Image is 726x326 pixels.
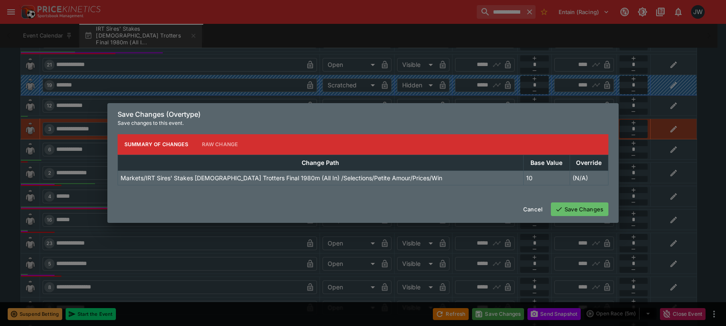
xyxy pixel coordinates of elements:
[195,134,245,155] button: Raw Change
[570,170,608,185] td: (N/A)
[523,170,570,185] td: 10
[518,202,547,216] button: Cancel
[570,155,608,170] th: Override
[118,119,608,127] p: Save changes to this event.
[118,110,608,119] h6: Save Changes (Overtype)
[118,134,195,155] button: Summary of Changes
[121,173,442,182] p: Markets/IRT Sires' Stakes [DEMOGRAPHIC_DATA] Trotters Final 1980m (All In) /Selections/Petite Amo...
[551,202,608,216] button: Save Changes
[118,155,524,170] th: Change Path
[523,155,570,170] th: Base Value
